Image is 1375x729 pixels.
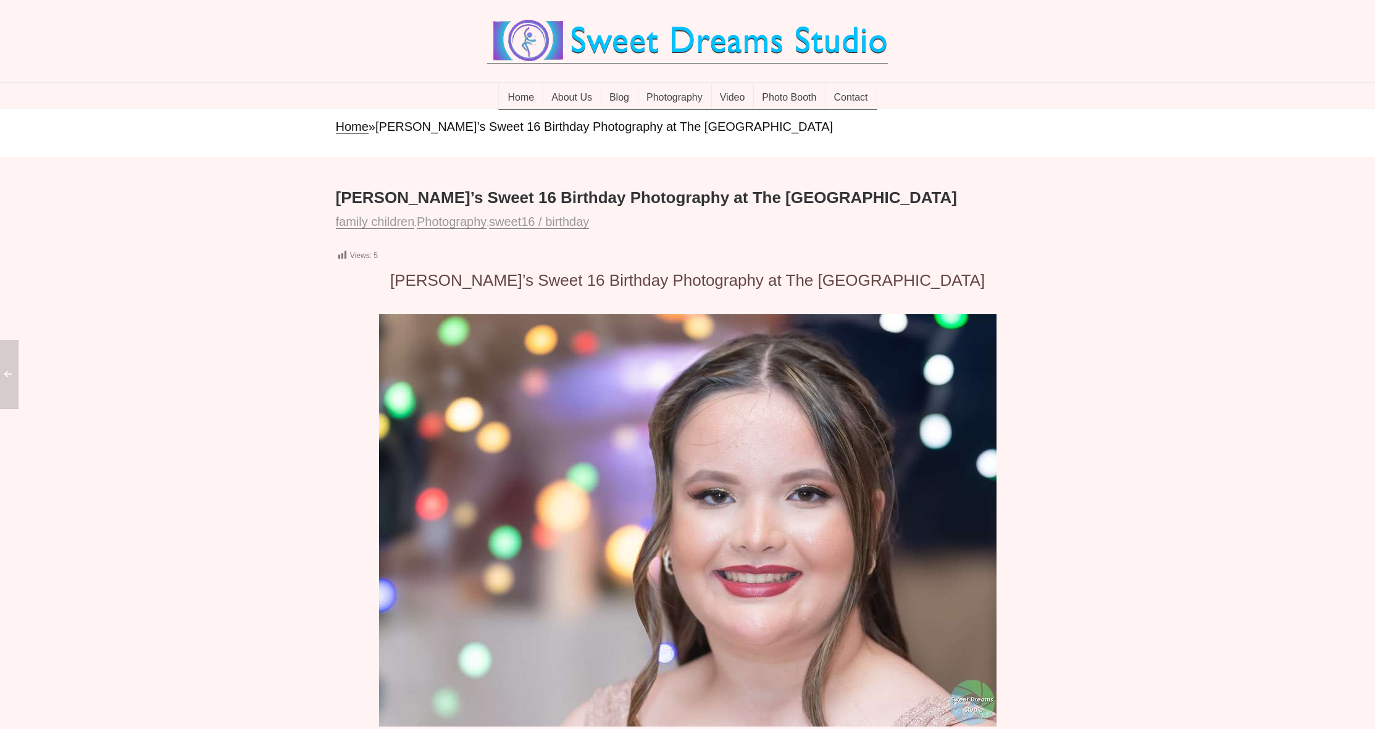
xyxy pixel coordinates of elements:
span: [PERSON_NAME]’s Sweet 16 Birthday Photography at The [GEOGRAPHIC_DATA] [375,120,833,133]
span: Home [508,92,534,104]
span: Photography [646,92,703,104]
span: Blog [609,92,629,104]
span: Video [720,92,745,104]
span: [PERSON_NAME]’s Sweet 16 Birthday Photography at The [GEOGRAPHIC_DATA] [390,271,985,290]
span: 5 [374,251,378,260]
a: Blog [601,83,638,110]
img: Best Wedding Event Photography Photo Booth Videography NJ NY [487,19,888,63]
a: Home [336,120,369,134]
a: Photo Booth [753,83,825,110]
a: sweet16 / birthday [489,215,589,229]
a: Video [711,83,754,110]
span: Contact [834,92,867,104]
span: About Us [551,92,592,104]
h1: [PERSON_NAME]’s Sweet 16 Birthday Photography at The [GEOGRAPHIC_DATA] [336,188,1040,209]
a: Photography [417,215,487,229]
a: family children [336,215,415,229]
a: Home [498,83,543,110]
span: Views: [350,251,372,260]
span: , , [336,219,595,228]
a: Photography [638,83,712,110]
span: » [369,120,375,133]
a: Contact [825,83,877,110]
img: Sweet 16 Photography Brigid American Hotel Nj 12 [379,314,997,727]
span: Photo Booth [762,92,816,104]
nav: breadcrumbs [336,119,1040,135]
a: About Us [543,83,601,110]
